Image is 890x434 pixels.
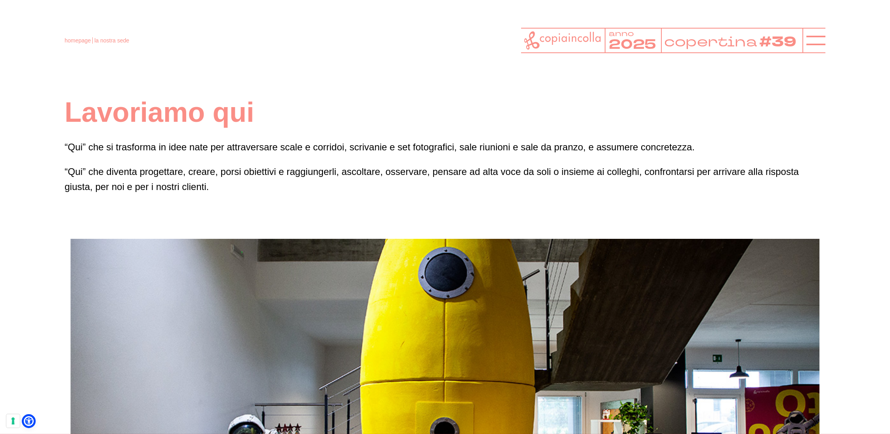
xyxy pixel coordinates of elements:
[609,28,634,38] tspan: anno
[65,95,825,130] h1: Lavoriamo qui
[65,140,825,155] p: “Qui” che si trasforma in idee nate per attraversare scale e corridoi, scrivanie e set fotografic...
[65,37,91,44] a: homepage
[6,414,20,428] button: Le tue preferenze relative al consenso per le tecnologie di tracciamento
[609,35,657,54] tspan: 2025
[24,416,34,426] a: Open Accessibility Menu
[94,37,129,44] span: la nostra sede
[65,164,825,195] p: “Qui” che diventa progettare, creare, porsi obiettivi e raggiungerli, ascoltare, osservare, pensa...
[761,33,798,52] tspan: #39
[664,33,758,51] tspan: copertina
